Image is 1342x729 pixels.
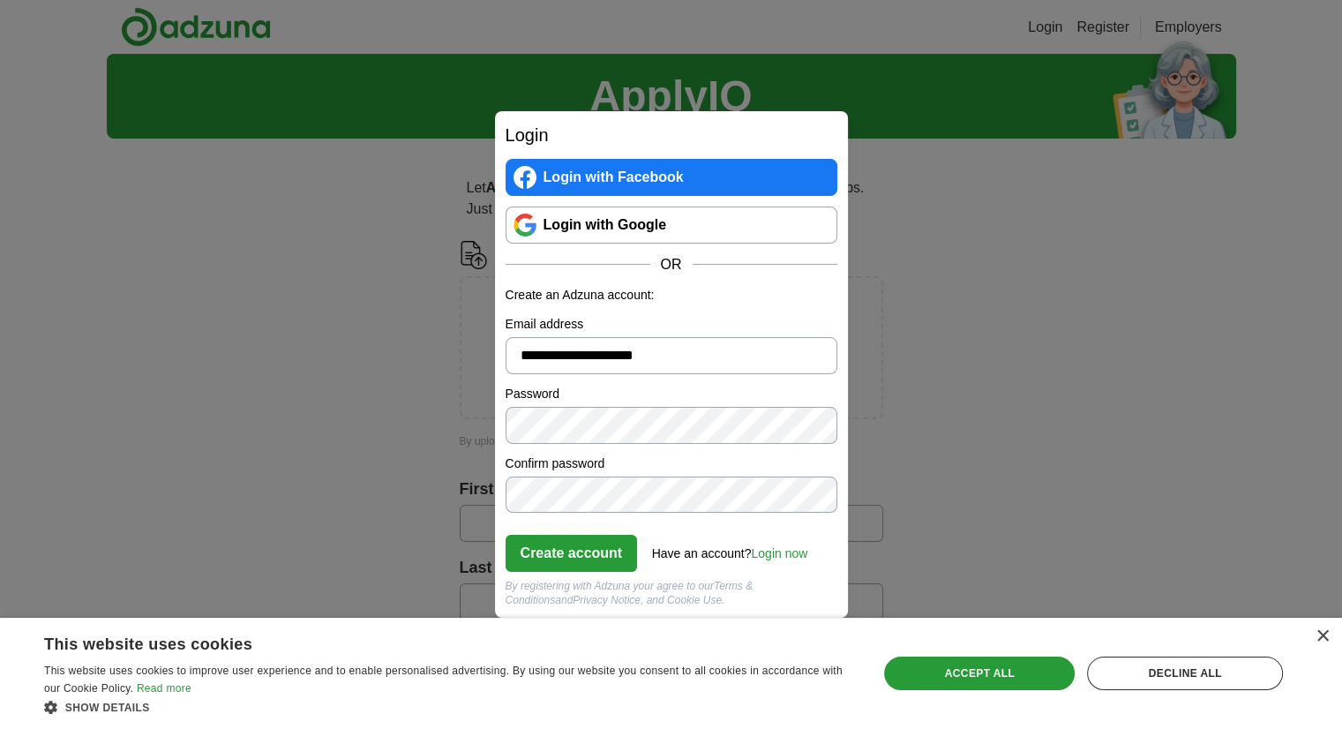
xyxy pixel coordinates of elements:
[137,682,191,695] a: Read more, opens a new window
[884,657,1075,690] div: Accept all
[1087,657,1283,690] div: Decline all
[650,254,693,275] span: OR
[506,535,638,572] button: Create account
[506,580,753,606] a: Terms & Conditions
[506,455,837,473] label: Confirm password
[506,385,837,403] label: Password
[506,207,837,244] a: Login with Google
[44,698,853,716] div: Show details
[506,315,837,334] label: Email address
[1316,630,1329,643] div: Close
[44,628,809,655] div: This website uses cookies
[506,122,837,148] h2: Login
[506,579,837,607] div: By registering with Adzuna your agree to our and , and Cookie Use.
[652,534,808,563] div: Have an account?
[751,546,807,560] a: Login now
[506,286,837,304] p: Create an Adzuna account:
[44,665,843,695] span: This website uses cookies to improve user experience and to enable personalised advertising. By u...
[573,594,641,606] a: Privacy Notice
[65,702,150,714] span: Show details
[506,159,837,196] a: Login with Facebook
